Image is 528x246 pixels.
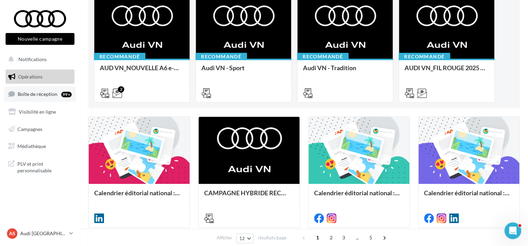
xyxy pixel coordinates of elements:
[297,53,349,60] div: Recommandé
[326,232,337,243] span: 2
[239,236,245,241] span: 12
[201,64,286,78] div: Audi VN - Sport
[217,235,232,241] span: Afficher
[9,230,15,237] span: AS
[61,92,72,97] div: 99+
[4,122,76,137] a: Campagnes
[352,232,363,243] span: ...
[4,105,76,119] a: Visibilité en ligne
[4,139,76,154] a: Médiathèque
[504,222,521,239] iframe: Intercom live chat
[303,64,387,78] div: Audi VN - Tradition
[4,87,76,101] a: Boîte de réception99+
[18,56,47,62] span: Notifications
[365,232,376,243] span: 5
[18,74,42,80] span: Opérations
[19,109,56,115] span: Visibilité en ligne
[4,69,76,84] a: Opérations
[4,156,76,177] a: PLV et print personnalisable
[236,233,254,243] button: 12
[4,52,73,67] button: Notifications
[204,189,294,203] div: CAMPAGNE HYBRIDE RECHARGEABLE
[20,230,66,237] p: Audi [GEOGRAPHIC_DATA]
[257,235,286,241] span: résultats/page
[424,189,514,203] div: Calendrier éditorial national : semaine du 08.09 au 14.09
[100,64,184,78] div: AUD VN_NOUVELLE A6 e-tron
[6,227,74,240] a: AS Audi [GEOGRAPHIC_DATA]
[17,126,42,132] span: Campagnes
[18,91,57,97] span: Boîte de réception
[17,143,46,149] span: Médiathèque
[338,232,349,243] span: 3
[399,53,450,60] div: Recommandé
[405,64,489,78] div: AUDI VN_FIL ROUGE 2025 - A1, Q2, Q3, Q5 et Q4 e-tron
[17,159,72,174] span: PLV et print personnalisable
[312,232,323,243] span: 1
[118,86,124,92] div: 2
[94,189,184,203] div: Calendrier éditorial national : semaine du 22.09 au 28.09
[94,53,145,60] div: Recommandé
[195,53,247,60] div: Recommandé
[6,33,74,45] button: Nouvelle campagne
[314,189,404,203] div: Calendrier éditorial national : semaine du 15.09 au 21.09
